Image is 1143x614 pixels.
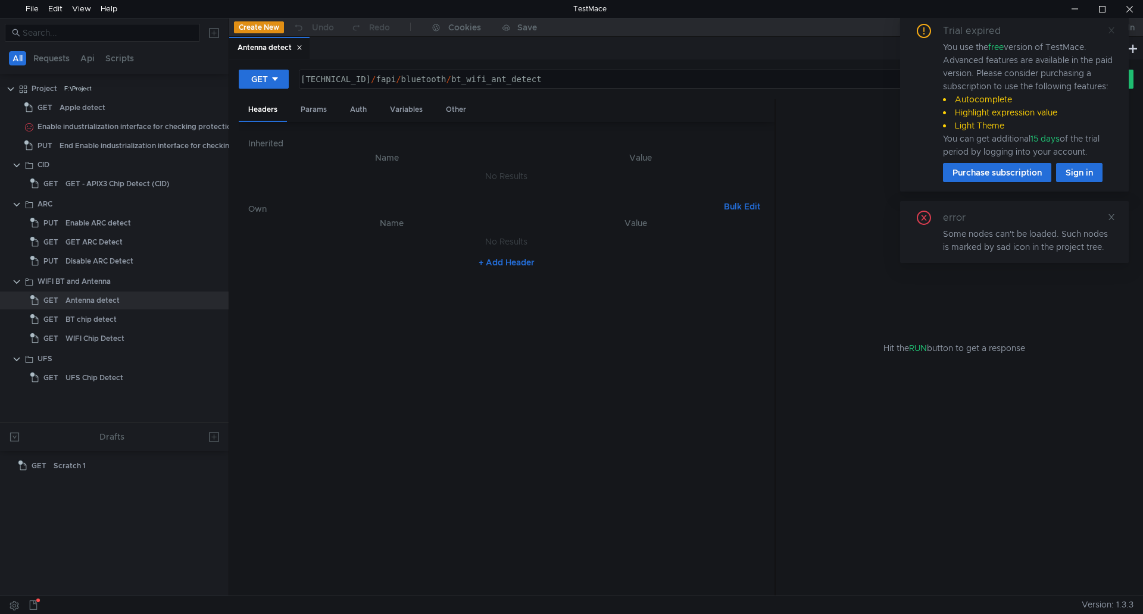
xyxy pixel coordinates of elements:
[60,137,273,155] div: End Enable industrialization interface for checking protection
[943,211,980,225] div: error
[943,227,1114,253] div: Some nodes can't be loaded. Such nodes is marked by sad icon in the project tree.
[30,51,73,65] button: Requests
[719,199,765,214] button: Bulk Edit
[258,151,516,165] th: Name
[342,18,398,36] button: Redo
[32,457,46,475] span: GET
[516,216,755,230] th: Value
[38,99,52,117] span: GET
[291,99,336,121] div: Params
[1056,163,1103,182] button: Sign in
[43,330,58,347] span: GET
[65,292,120,309] div: Antenna detect
[239,70,289,89] button: GET
[43,311,58,328] span: GET
[516,151,765,165] th: Value
[65,311,117,328] div: BT chip detect
[485,171,527,181] nz-embed-empty: No Results
[102,51,138,65] button: Scripts
[43,252,58,270] span: PUT
[43,233,58,251] span: GET
[436,99,476,121] div: Other
[65,175,170,193] div: GET - APIX3 Chip Detect (CID)
[43,292,58,309] span: GET
[1082,596,1133,613] span: Version: 1.3.3
[517,23,537,32] div: Save
[65,233,123,251] div: GET ARC Detect
[248,202,719,216] h6: Own
[943,40,1114,158] div: You use the version of TestMace. Advanced features are available in the paid version. Please cons...
[341,99,376,121] div: Auth
[9,51,26,65] button: All
[239,99,287,122] div: Headers
[99,430,124,444] div: Drafts
[32,80,57,98] div: Project
[43,175,58,193] span: GET
[1030,133,1060,144] span: 15 days
[38,137,52,155] span: PUT
[43,369,58,387] span: GET
[943,24,1015,38] div: Trial expired
[988,42,1004,52] span: free
[23,26,193,39] input: Search...
[369,20,390,35] div: Redo
[448,20,481,35] div: Cookies
[38,118,236,136] div: Enable industrialization interface for checking protection
[38,350,52,368] div: UFS
[909,343,927,353] span: RUN
[312,20,334,35] div: Undo
[65,252,133,270] div: Disable ARC Detect
[60,99,105,117] div: Apple detect
[43,214,58,232] span: PUT
[251,73,268,86] div: GET
[485,236,527,247] nz-embed-empty: No Results
[54,457,86,475] div: Scratch 1
[943,93,1114,106] li: Autocomplete
[474,255,539,270] button: + Add Header
[38,156,49,174] div: CID
[65,369,123,387] div: UFS Chip Detect
[38,195,52,213] div: ARC
[380,99,432,121] div: Variables
[238,42,302,54] div: Antenna detect
[284,18,342,36] button: Undo
[883,342,1025,355] span: Hit the button to get a response
[65,330,124,347] div: WIFI Chip Detect
[943,163,1051,182] button: Purchase subscription
[267,216,516,230] th: Name
[77,51,98,65] button: Api
[234,21,284,33] button: Create New
[943,119,1114,132] li: Light Theme
[65,214,131,232] div: Enable ARC detect
[38,272,111,290] div: WIFI BT and Antenna
[943,132,1114,158] div: You can get additional of the trial period by logging into your account.
[248,136,765,151] h6: Inherited
[64,80,92,98] div: F:\Project
[943,106,1114,119] li: Highlight expression value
